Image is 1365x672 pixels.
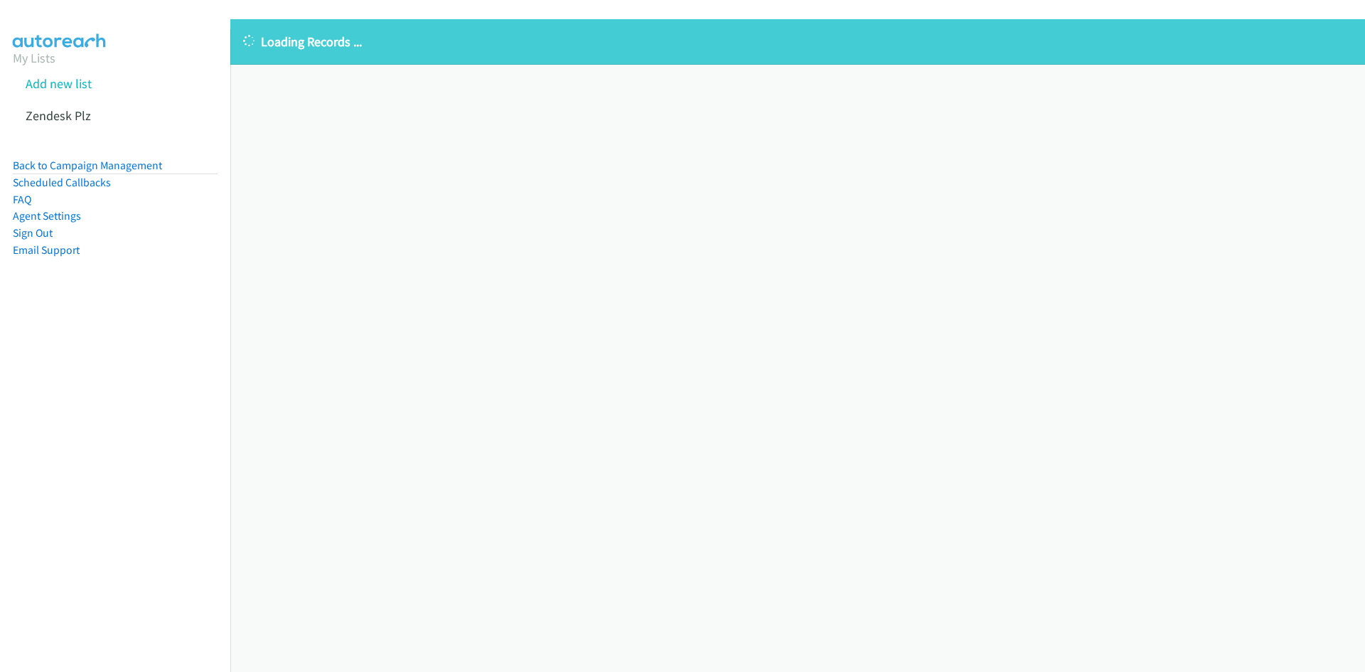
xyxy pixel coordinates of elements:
[13,50,55,66] a: My Lists
[243,32,1352,51] p: Loading Records ...
[13,209,81,223] a: Agent Settings
[13,243,80,257] a: Email Support
[26,75,92,92] a: Add new list
[13,176,111,189] a: Scheduled Callbacks
[13,159,162,172] a: Back to Campaign Management
[13,226,53,240] a: Sign Out
[26,107,91,124] a: Zendesk Plz
[13,193,31,206] a: FAQ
